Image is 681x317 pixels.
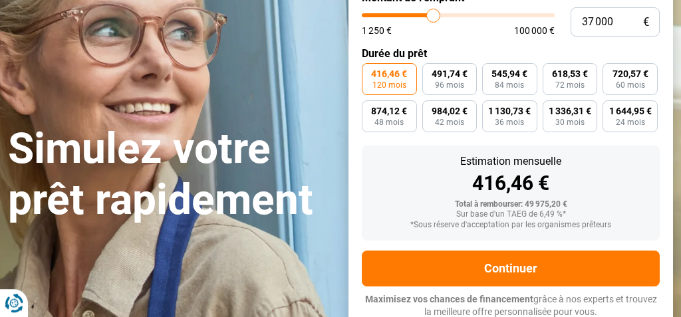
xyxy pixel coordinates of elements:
span: 720,57 € [613,69,648,78]
span: 1 250 € [362,26,392,35]
div: Estimation mensuelle [372,156,649,167]
button: Continuer [362,251,660,286]
span: 72 mois [555,81,585,89]
span: 984,02 € [432,106,468,116]
span: 36 mois [495,118,524,126]
span: 1 336,31 € [549,106,591,116]
span: 1 644,95 € [609,106,652,116]
span: 491,74 € [432,69,468,78]
span: Maximisez vos chances de financement [365,294,533,304]
span: 120 mois [372,81,406,89]
span: € [643,17,649,28]
span: 24 mois [616,118,645,126]
span: 96 mois [435,81,464,89]
h1: Simulez votre prêt rapidement [8,124,333,226]
span: 60 mois [616,81,645,89]
span: 48 mois [374,118,404,126]
span: 42 mois [435,118,464,126]
span: 30 mois [555,118,585,126]
div: 416,46 € [372,173,649,193]
span: 416,46 € [371,69,407,78]
span: 1 130,73 € [488,106,531,116]
label: Durée du prêt [362,47,660,60]
span: 545,94 € [491,69,527,78]
div: Total à rembourser: 49 975,20 € [372,200,649,209]
span: 618,53 € [552,69,588,78]
div: Sur base d'un TAEG de 6,49 %* [372,210,649,219]
span: 100 000 € [514,26,555,35]
span: 874,12 € [371,106,407,116]
div: *Sous réserve d'acceptation par les organismes prêteurs [372,221,649,230]
span: 84 mois [495,81,524,89]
